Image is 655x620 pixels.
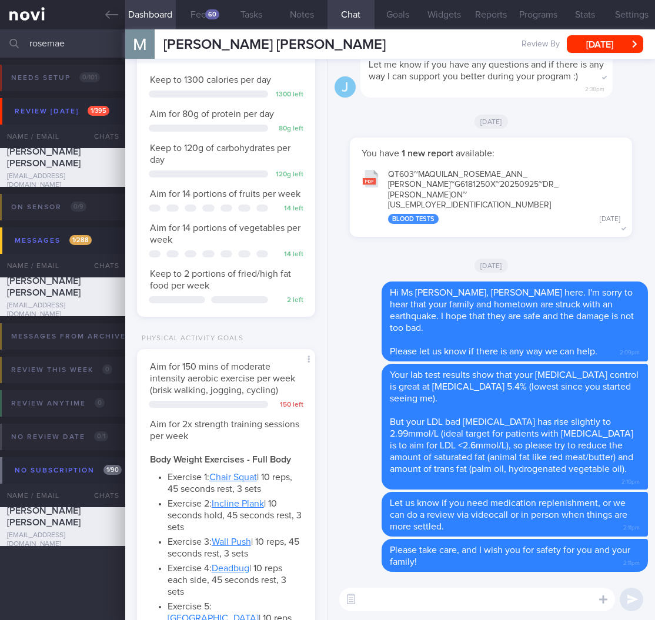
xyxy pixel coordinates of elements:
div: No review date [8,429,111,445]
span: 0 / 1 [94,431,108,441]
div: No subscription [12,463,125,478]
span: 2:11pm [623,521,640,532]
li: Exercise 4: | 10 reps each side, 45 seconds rest, 3 sets [168,559,302,598]
div: Blood Tests [388,214,439,224]
span: Keep to 2 portions of fried/high fat food per week [150,269,291,290]
span: Keep to 120g of carbohydrates per day [150,143,290,165]
strong: Body Weight Exercises - Full Body [150,455,291,464]
span: Your lab test results show that your [MEDICAL_DATA] control is great at [MEDICAL_DATA] 5.4% (lowe... [390,370,639,403]
span: Aim for 2x strength training sessions per week [150,420,299,441]
li: Exercise 1: | 10 reps, 45 seconds rest, 3 sets [168,468,302,495]
span: Please let us know if there is any way we can help. [390,347,597,356]
button: [DATE] [567,35,643,53]
span: 1 / 288 [69,235,92,245]
span: Aim for 14 portions of vegetables per week [150,223,300,244]
div: On sensor [8,199,89,215]
span: But your LDL bad [MEDICAL_DATA] has rise slightly to 2.99mmol/L (ideal target for patients with [... [390,417,633,474]
span: 0 / 9 [71,202,86,212]
a: Chair Squat [209,472,257,482]
a: Incline Plank [212,499,264,508]
span: 2:11pm [623,556,640,567]
span: Aim for 80g of protein per day [150,109,274,119]
div: 14 left [274,205,303,213]
span: 0 [95,398,105,408]
span: 1 / 90 [103,465,122,475]
li: Exercise 2: | 10 seconds hold, 45 seconds rest, 3 sets [168,495,302,533]
span: [PERSON_NAME] [PERSON_NAME] [7,147,81,168]
div: [DATE] [600,215,620,224]
span: [DATE] [474,259,508,273]
div: Review anytime [8,396,108,411]
span: [DATE] [474,115,508,129]
div: Review this week [8,362,115,378]
span: Hi Ms [PERSON_NAME], [PERSON_NAME] here. I'm sorry to hear that your family and hometown are stru... [390,288,634,333]
div: [EMAIL_ADDRESS][DOMAIN_NAME] [7,301,118,319]
span: [PERSON_NAME] [PERSON_NAME] [163,38,386,52]
div: [EMAIL_ADDRESS][DOMAIN_NAME] [7,531,118,549]
span: [PERSON_NAME] [PERSON_NAME] [7,506,81,527]
div: [EMAIL_ADDRESS][DOMAIN_NAME] [7,172,118,190]
a: Deadbug [212,564,249,573]
div: Needs setup [8,70,103,86]
span: 2:10pm [621,475,640,486]
div: Messages [12,233,95,249]
li: Exercise 3: | 10 reps, 45 seconds rest, 3 sets [168,533,302,559]
div: Chats [78,254,125,277]
div: 1300 left [274,91,303,99]
div: 150 left [274,401,303,410]
div: 60 [205,9,219,19]
div: Physical Activity Goals [137,334,243,343]
span: Please take care, and I wish you for safety for you and your family! [390,545,630,567]
span: [PERSON_NAME] [PERSON_NAME] [7,276,81,297]
span: Let us know if you need medication replenishment, or we can do a review via videocall or in perso... [390,498,627,531]
div: Chats [78,484,125,507]
span: 2:09pm [620,346,640,357]
div: Chats [78,125,125,148]
div: J [335,76,356,98]
span: Aim for 14 portions of fruits per week [150,189,300,199]
span: 1 / 395 [88,106,109,116]
span: 0 / 101 [79,72,100,82]
span: Aim for 150 mins of moderate intensity aerobic exercise per week (brisk walking, jogging, cycling) [150,362,295,395]
div: 2 left [274,296,303,305]
div: Review [DATE] [12,103,112,119]
a: Wall Push [212,537,251,547]
button: QT603~MAQUILAN_ROSEMAE_ANN_[PERSON_NAME]~G6181250X~20250925~DR_[PERSON_NAME]ON~[US_EMPLOYER_IDENT... [356,162,626,230]
span: Keep to 1300 calories per day [150,75,271,85]
span: Let me know if you have any questions and if there is any way I can support you better during you... [369,60,604,81]
span: Review By [522,39,560,50]
div: QT603~MAQUILAN_ ROSEMAE_ ANN_ [PERSON_NAME]~G6181250X~20250925~DR_ [PERSON_NAME] ON~[US_EMPLOYER_... [388,170,620,224]
span: 2:38pm [585,82,604,93]
strong: 1 new report [399,149,456,158]
div: Messages from Archived [8,329,154,344]
p: You have available: [362,148,620,159]
div: 14 left [274,250,303,259]
div: 80 g left [274,125,303,133]
div: 120 g left [274,170,303,179]
span: 0 [102,364,112,374]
